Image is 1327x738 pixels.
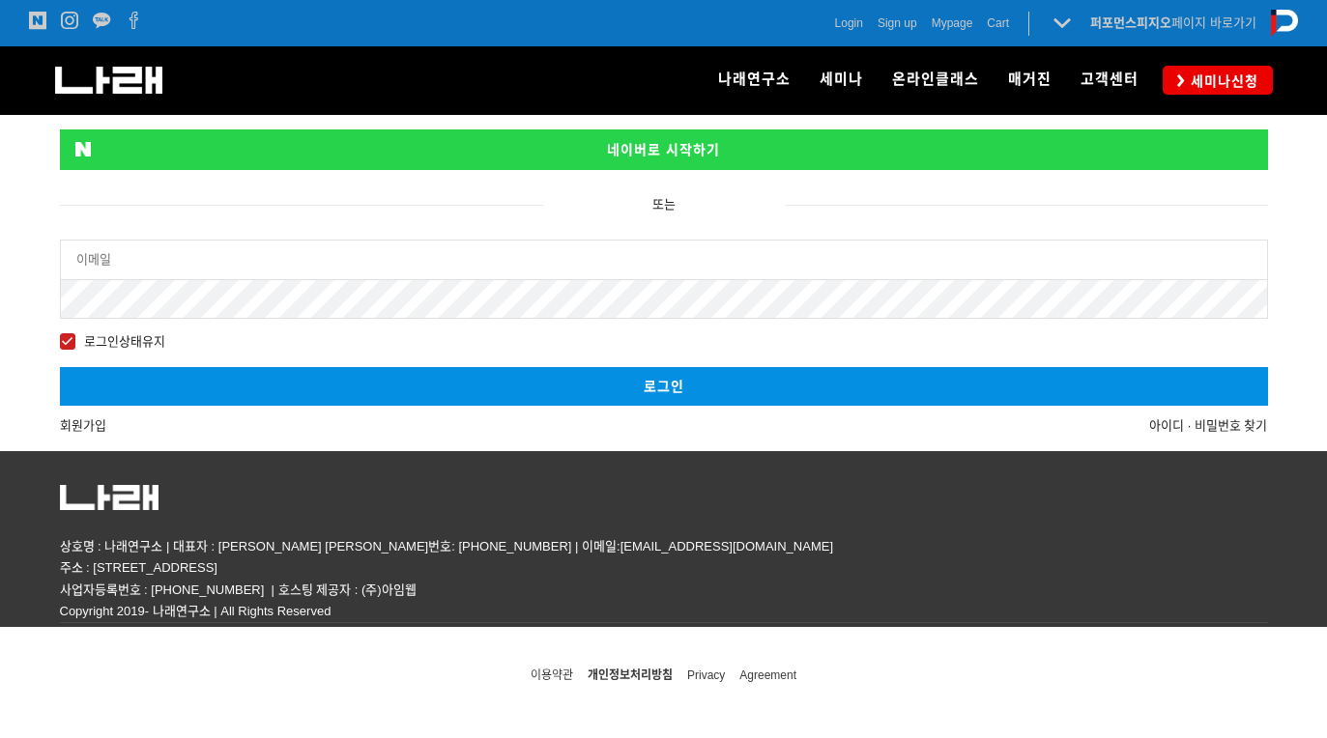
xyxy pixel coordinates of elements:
[60,331,165,353] span: 로그인상태유지
[1185,71,1258,91] span: 세미나신청
[1149,415,1267,437] a: 아이디 · 비밀번호 찾기
[820,71,863,88] span: 세미나
[60,194,1268,215] div: 또는
[878,46,994,114] a: 온라인클래스
[733,666,804,685] a: Agreement
[61,241,1267,279] input: 이메일
[987,14,1009,33] a: Cart
[60,415,106,437] a: 회원가입
[805,46,878,114] a: 세미나
[994,46,1066,114] a: 매거진
[932,14,973,33] a: Mypage
[835,14,863,33] a: Login
[1090,15,1171,30] strong: 퍼포먼스피지오
[1066,46,1153,114] a: 고객센터
[60,580,1268,601] p: 사업자등록번호 : [PHONE_NUMBER] | 호스팅 제공자 : (주)아임웹
[60,367,1268,406] button: 로그인
[679,666,732,685] a: Privacy
[60,601,1268,622] p: Copyright 2019- 나래연구소 | All Rights Reserved
[739,668,796,682] span: Agreement
[1081,71,1139,88] span: 고객센터
[580,666,679,685] a: 개인정보처리방침
[704,46,805,114] a: 나래연구소
[1163,66,1273,94] a: 세미나신청
[878,14,917,33] a: Sign up
[60,536,1268,579] p: 상호명 : 나래연구소 | 대표자 : [PERSON_NAME] [PERSON_NAME]번호: [PHONE_NUMBER] | 이메일:[EMAIL_ADDRESS][DOMAIN_NA...
[60,129,1268,170] a: 네이버로 시작하기
[60,485,159,510] img: 5c63318082161.png
[1090,15,1256,30] a: 퍼포먼스피지오페이지 바로가기
[892,71,979,88] span: 온라인클래스
[1008,71,1052,88] span: 매거진
[687,668,725,682] span: Privacy
[523,666,580,685] a: 이용약관
[718,71,791,88] span: 나래연구소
